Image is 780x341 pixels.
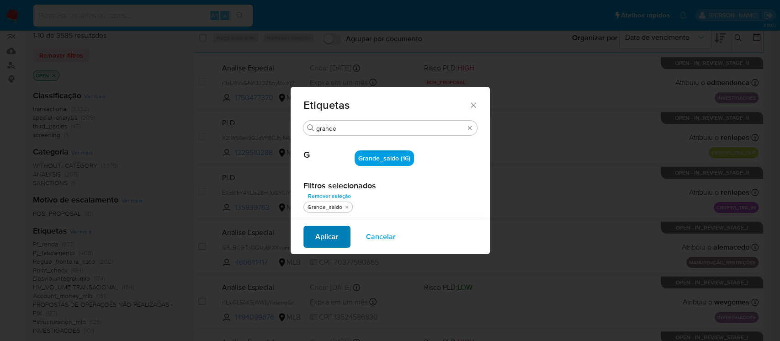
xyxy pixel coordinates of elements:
[303,191,356,202] button: Remover seleção
[469,101,477,109] button: Fechar
[303,100,469,111] span: Etiquetas
[307,124,314,132] button: Buscar
[303,226,350,248] button: Aplicar
[355,150,414,166] div: Grande_saldo (16)
[358,154,410,163] span: Grande_saldo (16)
[366,227,396,247] span: Cancelar
[315,227,339,247] span: Aplicar
[308,192,351,201] span: Remover seleção
[466,124,473,132] button: Borrar
[303,136,355,160] span: G
[354,226,408,248] button: Cancelar
[316,124,464,133] input: Filtro de pesquisa
[303,181,477,191] h2: Filtros selecionados
[343,203,350,211] button: quitar Grande_saldo
[306,203,344,211] div: Grande_saldo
